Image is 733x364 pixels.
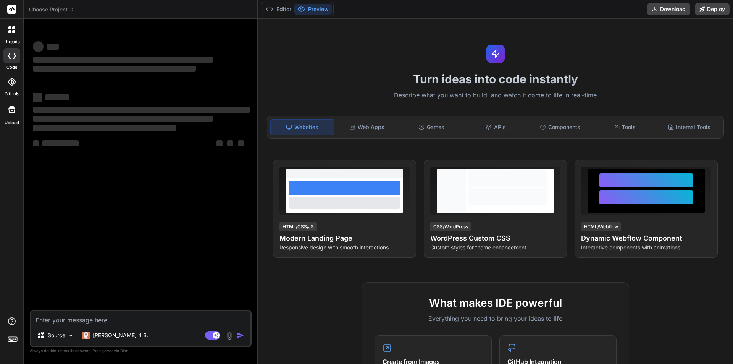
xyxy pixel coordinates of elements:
span: ‌ [33,93,42,102]
p: Source [48,332,65,339]
div: Websites [270,119,334,135]
img: Claude 4 Sonnet [82,332,90,339]
div: HTML/CSS/JS [279,222,317,231]
label: GitHub [5,91,19,97]
div: Tools [593,119,656,135]
span: ‌ [45,94,69,100]
span: ‌ [47,44,59,50]
p: Describe what you want to build, and watch it come to life in real-time [262,91,728,100]
span: ‌ [238,140,244,146]
p: Everything you need to bring your ideas to life [375,314,617,323]
label: code [6,64,17,71]
h4: Dynamic Webflow Component [581,233,711,244]
span: ‌ [33,125,176,131]
div: Web Apps [336,119,399,135]
span: ‌ [33,140,39,146]
p: Interactive components with animations [581,244,711,251]
span: Choose Project [29,6,74,13]
div: HTML/Webflow [581,222,621,231]
div: Components [529,119,592,135]
button: Download [647,3,690,15]
button: Editor [263,4,294,15]
img: icon [237,332,244,339]
button: Deploy [695,3,730,15]
p: Always double-check its answers. Your in Bind [30,347,252,354]
img: Pick Models [68,332,74,339]
span: ‌ [227,140,233,146]
label: threads [3,39,20,45]
span: ‌ [33,66,196,72]
p: Custom styles for theme enhancement [430,244,560,251]
div: Internal Tools [657,119,720,135]
span: ‌ [33,57,213,63]
button: Preview [294,4,332,15]
p: [PERSON_NAME] 4 S.. [93,332,150,339]
span: ‌ [33,107,250,113]
h1: Turn ideas into code instantly [262,72,728,86]
span: ‌ [216,140,223,146]
span: ‌ [33,116,213,122]
span: ‌ [42,140,79,146]
div: CSS/WordPress [430,222,471,231]
h4: WordPress Custom CSS [430,233,560,244]
div: APIs [464,119,527,135]
img: attachment [225,331,234,340]
span: ‌ [33,41,44,52]
label: Upload [5,120,19,126]
h4: Modern Landing Page [279,233,410,244]
span: privacy [102,348,116,353]
h2: What makes IDE powerful [375,295,617,311]
div: Games [400,119,463,135]
p: Responsive design with smooth interactions [279,244,410,251]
